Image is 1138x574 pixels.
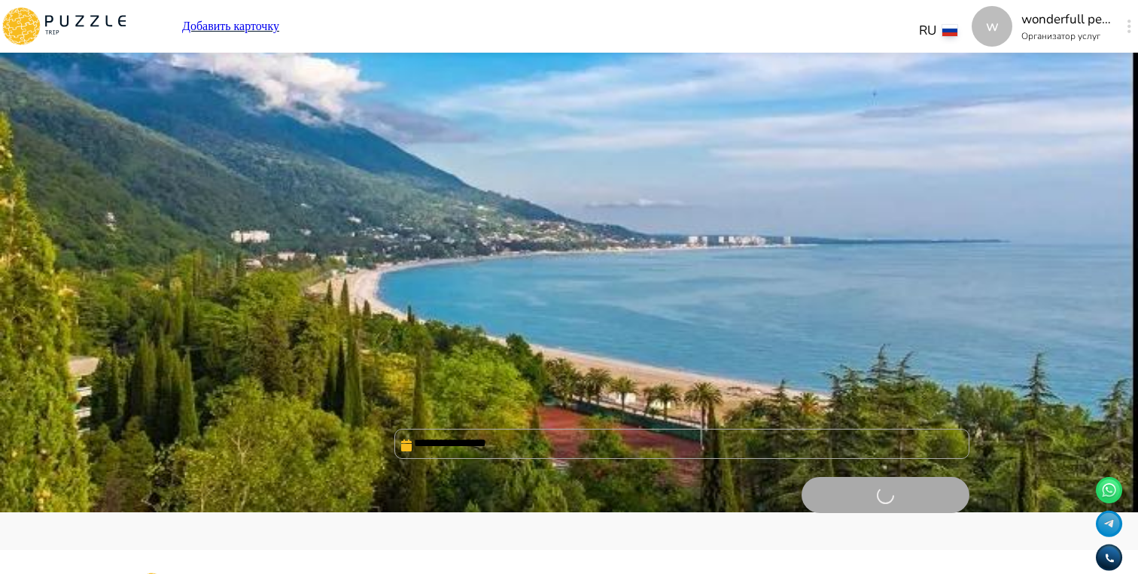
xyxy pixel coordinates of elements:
[182,20,279,33] a: Добавить карточку
[972,6,1012,47] div: w
[919,21,936,41] p: RU
[1021,10,1112,29] p: wonderfull peace
[942,25,957,36] img: lang
[1021,29,1112,43] p: Организатор услуг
